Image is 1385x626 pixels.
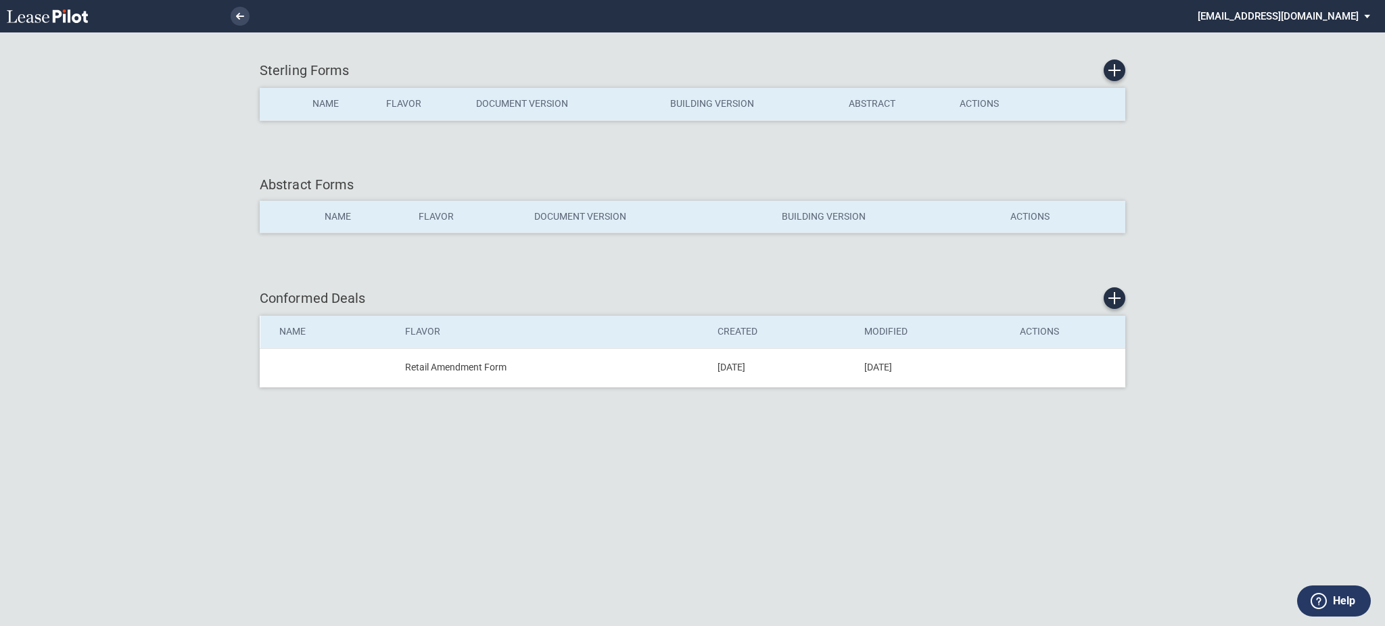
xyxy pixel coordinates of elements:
[260,175,1125,194] div: Abstract Forms
[1104,287,1125,309] a: Create new conformed deal
[467,88,660,120] th: Document Version
[772,201,1001,233] th: Building Version
[525,201,772,233] th: Document Version
[1010,316,1125,348] th: Actions
[315,201,410,233] th: Name
[855,348,1010,387] td: [DATE]
[260,316,396,348] th: Name
[1333,592,1355,610] label: Help
[1297,585,1371,617] button: Help
[1001,201,1125,233] th: Actions
[396,348,709,387] td: Retail Amendment Form
[303,88,377,120] th: Name
[396,316,709,348] th: Flavor
[260,287,1125,309] div: Conformed Deals
[409,201,524,233] th: Flavor
[839,88,950,120] th: Abstract
[661,88,839,120] th: Building Version
[708,316,854,348] th: Created
[377,88,467,120] th: Flavor
[260,59,1125,81] div: Sterling Forms
[1104,59,1125,81] a: Create new Form
[855,316,1010,348] th: Modified
[950,88,1048,120] th: Actions
[708,348,854,387] td: [DATE]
